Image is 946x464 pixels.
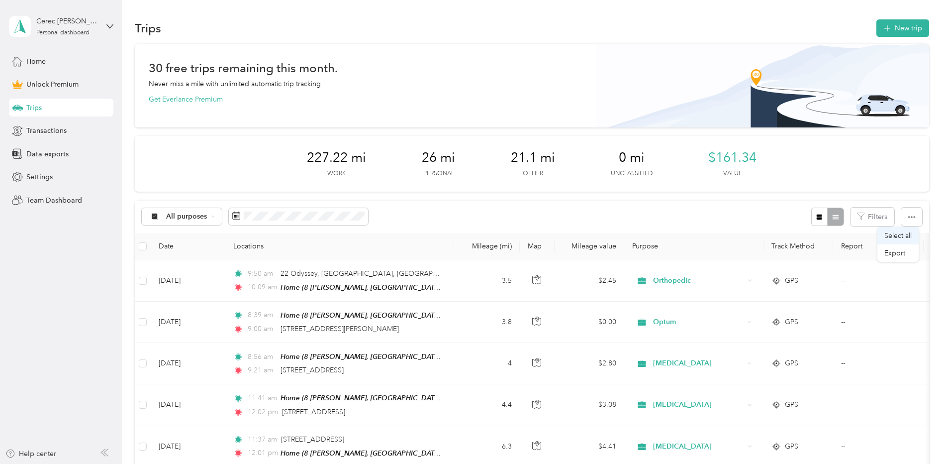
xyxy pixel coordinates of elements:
[833,260,924,302] td: --
[166,213,207,220] span: All purposes
[555,343,624,384] td: $2.80
[833,384,924,426] td: --
[884,232,912,240] span: Select all
[281,394,739,402] span: Home (8 [PERSON_NAME], [GEOGRAPHIC_DATA], [GEOGRAPHIC_DATA], [GEOGRAPHIC_DATA] , [GEOGRAPHIC_DATA...
[833,233,924,260] th: Report
[454,233,520,260] th: Mileage (mi)
[884,249,905,257] span: Export
[281,435,344,444] span: [STREET_ADDRESS]
[523,169,543,178] p: Other
[555,302,624,343] td: $0.00
[653,358,744,369] span: [MEDICAL_DATA]
[327,169,346,178] p: Work
[149,94,223,105] button: Get Everlance Premium
[281,352,739,361] span: Home (8 [PERSON_NAME], [GEOGRAPHIC_DATA], [GEOGRAPHIC_DATA], [GEOGRAPHIC_DATA] , [GEOGRAPHIC_DATA...
[785,358,798,369] span: GPS
[248,351,276,362] span: 8:56 am
[248,434,277,445] span: 11:37 am
[248,448,276,459] span: 12:01 pm
[248,324,276,335] span: 9:00 am
[281,325,399,333] span: [STREET_ADDRESS][PERSON_NAME]
[281,449,739,458] span: Home (8 [PERSON_NAME], [GEOGRAPHIC_DATA], [GEOGRAPHIC_DATA], [GEOGRAPHIC_DATA] , [GEOGRAPHIC_DATA...
[653,399,744,410] span: [MEDICAL_DATA]
[511,150,555,166] span: 21.1 mi
[36,16,98,26] div: Cerec [PERSON_NAME]
[555,260,624,302] td: $2.45
[723,169,742,178] p: Value
[151,302,225,343] td: [DATE]
[248,310,276,321] span: 8:39 am
[555,384,624,426] td: $3.08
[26,103,42,113] span: Trips
[785,317,798,328] span: GPS
[653,275,744,286] span: Orthopedic
[151,343,225,384] td: [DATE]
[282,408,345,416] span: [STREET_ADDRESS]
[785,275,798,286] span: GPS
[611,169,653,178] p: Unclassified
[26,195,82,206] span: Team Dashboard
[785,441,798,452] span: GPS
[624,233,763,260] th: Purpose
[454,260,520,302] td: 3.5
[619,150,645,166] span: 0 mi
[422,150,455,166] span: 26 mi
[36,30,90,36] div: Personal dashboard
[833,302,924,343] td: --
[596,44,929,127] img: Banner
[248,407,278,418] span: 12:02 pm
[653,441,744,452] span: [MEDICAL_DATA]
[151,233,225,260] th: Date
[135,23,161,33] h1: Trips
[248,365,276,376] span: 9:21 am
[26,125,67,136] span: Transactions
[423,169,454,178] p: Personal
[763,233,833,260] th: Track Method
[26,172,53,182] span: Settings
[307,150,366,166] span: 227.22 mi
[833,343,924,384] td: --
[454,302,520,343] td: 3.8
[281,269,469,278] span: 22 Odyssey, [GEOGRAPHIC_DATA], [GEOGRAPHIC_DATA]
[520,233,555,260] th: Map
[281,283,739,292] span: Home (8 [PERSON_NAME], [GEOGRAPHIC_DATA], [GEOGRAPHIC_DATA], [GEOGRAPHIC_DATA] , [GEOGRAPHIC_DATA...
[151,260,225,302] td: [DATE]
[281,311,739,320] span: Home (8 [PERSON_NAME], [GEOGRAPHIC_DATA], [GEOGRAPHIC_DATA], [GEOGRAPHIC_DATA] , [GEOGRAPHIC_DATA...
[149,79,321,89] p: Never miss a mile with unlimited automatic trip tracking
[149,63,338,73] h1: 30 free trips remaining this month.
[151,384,225,426] td: [DATE]
[653,317,744,328] span: Optum
[248,268,276,279] span: 9:50 am
[225,233,454,260] th: Locations
[248,393,276,404] span: 11:41 am
[785,399,798,410] span: GPS
[26,149,69,159] span: Data exports
[851,208,894,226] button: Filters
[454,384,520,426] td: 4.4
[26,79,79,90] span: Unlock Premium
[555,233,624,260] th: Mileage value
[454,343,520,384] td: 4
[708,150,757,166] span: $161.34
[890,408,946,464] iframe: Everlance-gr Chat Button Frame
[26,56,46,67] span: Home
[5,449,56,459] button: Help center
[248,282,276,293] span: 10:09 am
[876,19,929,37] button: New trip
[281,366,344,374] span: [STREET_ADDRESS]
